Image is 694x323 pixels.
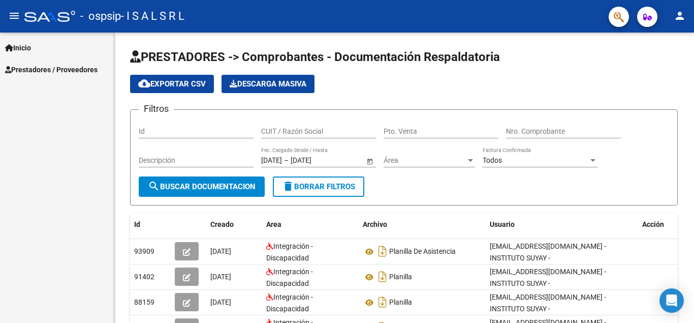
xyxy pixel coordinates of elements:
span: - I S A L S R L [121,5,184,27]
span: PRESTADORES -> Comprobantes - Documentación Respaldatoria [130,50,500,64]
mat-icon: delete [282,180,294,192]
div: Open Intercom Messenger [659,288,684,313]
datatable-header-cell: Id [130,214,171,236]
mat-icon: person [674,10,686,22]
span: Descarga Masiva [230,79,306,89]
span: Prestadores / Proveedores [5,64,98,75]
span: - ospsip [80,5,121,27]
span: Acción [642,220,664,228]
span: Integración - Discapacidad [266,293,313,313]
span: Inicio [5,42,31,53]
span: Creado [210,220,234,228]
datatable-header-cell: Area [262,214,359,236]
span: Planilla [389,299,412,307]
span: Archivo [363,220,387,228]
span: Borrar Filtros [282,182,355,191]
span: [DATE] [210,247,231,255]
app-download-masive: Descarga masiva de comprobantes (adjuntos) [222,75,314,93]
span: 91402 [134,273,154,281]
button: Borrar Filtros [273,177,364,197]
mat-icon: cloud_download [138,77,150,90]
button: Descarga Masiva [222,75,314,93]
span: 93909 [134,247,154,255]
span: Area [266,220,281,228]
span: Planilla [389,273,412,281]
span: [EMAIL_ADDRESS][DOMAIN_NAME] - INSTITUTO SUYAY - [490,293,606,313]
span: [DATE] [210,273,231,281]
span: [EMAIL_ADDRESS][DOMAIN_NAME] - INSTITUTO SUYAY - [490,242,606,262]
mat-icon: menu [8,10,20,22]
i: Descargar documento [376,294,389,310]
span: [DATE] [210,298,231,306]
datatable-header-cell: Creado [206,214,262,236]
span: Integración - Discapacidad [266,242,313,262]
span: Exportar CSV [138,79,206,89]
button: Exportar CSV [130,75,214,93]
span: 88159 [134,298,154,306]
span: Buscar Documentacion [148,182,256,191]
span: Integración - Discapacidad [266,268,313,287]
span: Id [134,220,140,228]
input: Fecha fin [291,156,340,165]
span: Todos [483,156,502,164]
span: Usuario [490,220,515,228]
datatable-header-cell: Acción [638,214,689,236]
datatable-header-cell: Archivo [359,214,486,236]
span: – [284,156,289,165]
h3: Filtros [139,102,174,116]
span: Área [384,156,466,165]
i: Descargar documento [376,269,389,285]
span: Planilla De Asistencia [389,248,456,256]
i: Descargar documento [376,243,389,259]
input: Fecha inicio [261,156,282,165]
datatable-header-cell: Usuario [486,214,638,236]
button: Open calendar [364,156,375,166]
button: Buscar Documentacion [139,177,265,197]
span: [EMAIL_ADDRESS][DOMAIN_NAME] - INSTITUTO SUYAY - [490,268,606,287]
mat-icon: search [148,180,160,192]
